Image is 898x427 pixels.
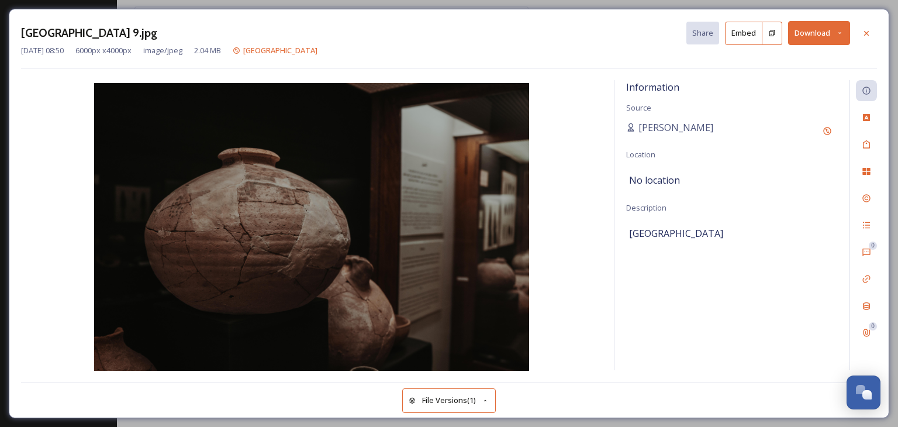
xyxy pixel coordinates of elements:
[626,81,679,94] span: Information
[638,120,713,135] span: [PERSON_NAME]
[402,388,496,412] button: File Versions(1)
[629,173,680,187] span: No location
[869,322,877,330] div: 0
[21,25,157,42] h3: [GEOGRAPHIC_DATA] 9.jpg
[21,45,64,56] span: [DATE] 08:50
[629,226,723,240] span: [GEOGRAPHIC_DATA]
[194,45,221,56] span: 2.04 MB
[626,202,666,213] span: Description
[788,21,850,45] button: Download
[725,22,762,45] button: Embed
[21,83,602,373] img: AD0A1B86-F29C-4AF6-AFF5CDAC39067F5C.jpg
[626,102,651,113] span: Source
[686,22,719,44] button: Share
[75,45,132,56] span: 6000 px x 4000 px
[847,376,880,409] button: Open Chat
[869,242,877,250] div: 0
[143,45,182,56] span: image/jpeg
[243,45,317,56] span: [GEOGRAPHIC_DATA]
[626,149,655,160] span: Location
